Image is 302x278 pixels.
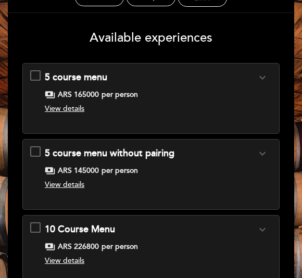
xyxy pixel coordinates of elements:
[102,90,138,100] span: per person
[30,147,272,194] md-checkbox: 5 course menu without pairing expand_more Click here to see menu payments ARS 145000 per person V...
[253,223,272,236] button: expand_more
[256,71,269,84] i: expand_more
[58,90,99,100] span: ARS 165000
[58,166,99,176] span: ARS 145000
[90,30,212,45] span: Available experiences
[45,104,84,113] span: View details
[45,180,84,189] span: View details
[45,71,107,83] span: 5 course menu
[45,256,84,265] span: View details
[253,71,272,84] button: expand_more
[102,242,138,252] span: per person
[45,166,55,176] span: payments
[30,71,272,118] md-checkbox: 5 course menu expand_more Click here to see menu payments ARS 165000 per person View details
[45,90,55,100] span: payments
[45,223,115,235] span: 10 Course Menu
[45,147,174,159] span: 5 course menu without pairing
[30,223,272,270] md-checkbox: 10 Course Menu expand_more Click here to see menu payments ARS 226800 per person View details
[256,223,269,236] i: expand_more
[253,147,272,160] button: expand_more
[256,147,269,160] i: expand_more
[102,166,138,176] span: per person
[58,242,99,252] span: ARS 226800
[45,242,55,252] span: payments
